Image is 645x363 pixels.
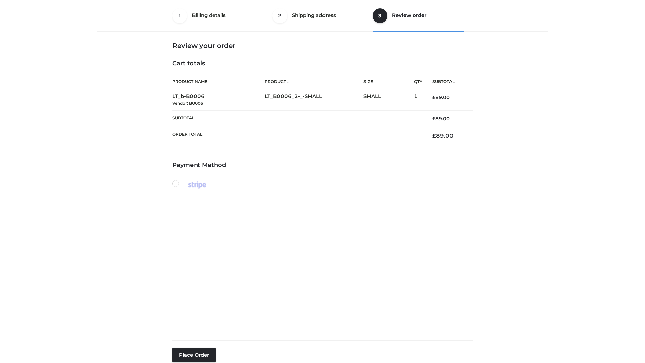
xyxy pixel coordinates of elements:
button: Place order [172,348,216,362]
th: Product Name [172,74,265,89]
th: Subtotal [172,110,422,127]
th: Qty [414,74,422,89]
h3: Review your order [172,42,473,50]
th: Subtotal [422,74,473,89]
bdi: 89.00 [432,116,450,122]
small: Vendor: B0006 [172,100,203,106]
bdi: 89.00 [432,132,454,139]
span: £ [432,132,436,139]
span: £ [432,116,435,122]
td: 1 [414,89,422,111]
td: LT_B0006_2-_-SMALL [265,89,363,111]
th: Size [363,74,411,89]
bdi: 89.00 [432,94,450,100]
td: SMALL [363,89,414,111]
td: LT_b-B0006 [172,89,265,111]
th: Order Total [172,127,422,145]
span: £ [432,94,435,100]
h4: Cart totals [172,60,473,67]
iframe: Secure payment input frame [171,187,471,335]
th: Product # [265,74,363,89]
h4: Payment Method [172,162,473,169]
